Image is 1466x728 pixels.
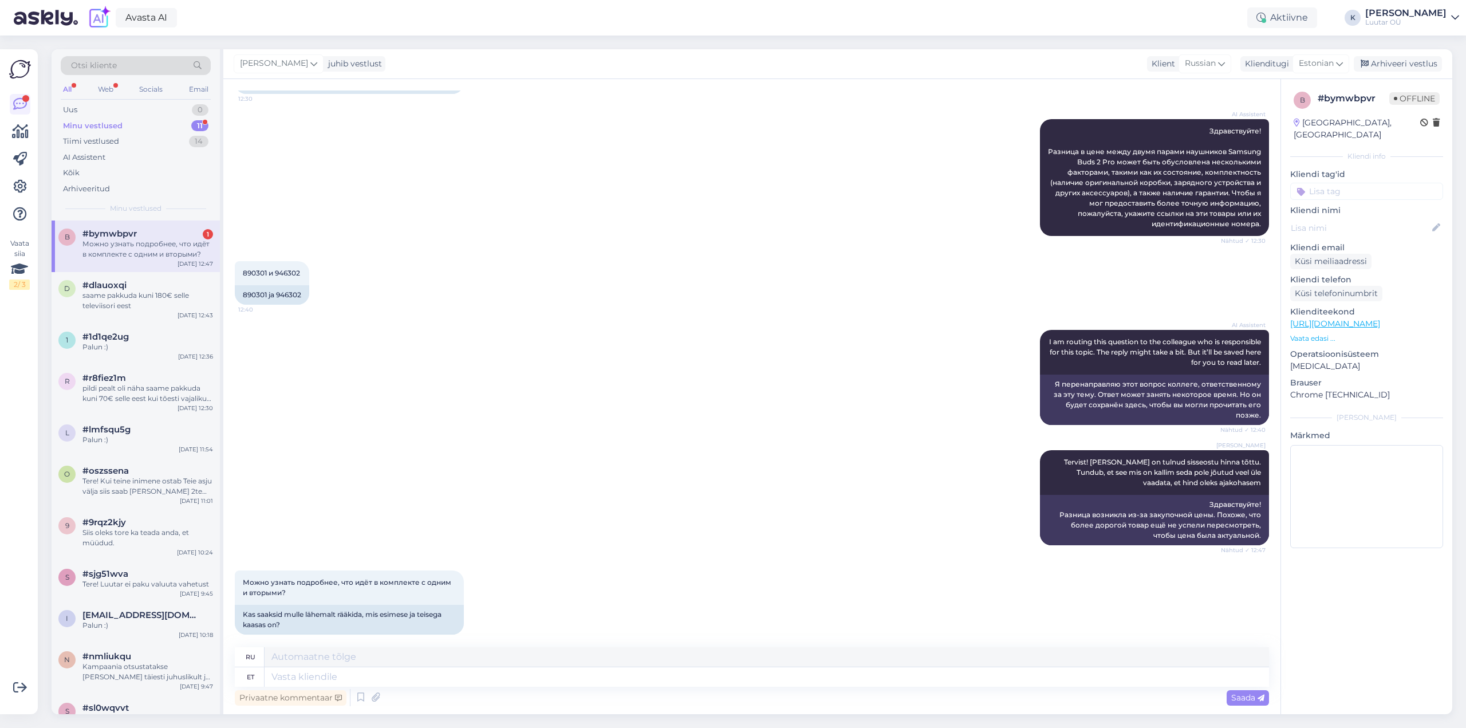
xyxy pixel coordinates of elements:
[1223,110,1266,119] span: AI Assistent
[324,58,382,70] div: juhib vestlust
[137,82,165,97] div: Socials
[82,713,213,723] div: saame pakkuda kuni 70€
[116,8,177,27] a: Avasta AI
[65,573,69,581] span: s
[71,60,117,72] span: Otsi kliente
[65,428,69,437] span: l
[82,579,213,589] div: Tere! Luutar ei paku valuuta vahetust
[9,280,30,290] div: 2 / 3
[1294,117,1420,141] div: [GEOGRAPHIC_DATA], [GEOGRAPHIC_DATA]
[180,682,213,691] div: [DATE] 9:47
[238,305,281,314] span: 12:40
[64,284,70,293] span: d
[82,239,213,259] div: Можно узнать подробнее, что идёт в комплекте с одним и вторыми?
[82,528,213,548] div: Siis oleks tore ka teada anda, et müüdud.
[82,435,213,445] div: Palun :)
[1290,389,1443,401] p: Chrome [TECHNICAL_ID]
[1231,692,1264,703] span: Saada
[1049,337,1263,367] span: I am routing this question to the colleague who is responsible for this topic. The reply might ta...
[179,631,213,639] div: [DATE] 10:18
[82,332,129,342] span: #1d1qe2ug
[1223,321,1266,329] span: AI Assistent
[82,620,213,631] div: Palun :)
[192,104,208,116] div: 0
[1290,242,1443,254] p: Kliendi email
[178,311,213,320] div: [DATE] 12:43
[178,259,213,268] div: [DATE] 12:47
[1290,377,1443,389] p: Brauser
[1290,306,1443,318] p: Klienditeekond
[238,95,281,103] span: 12:30
[179,445,213,454] div: [DATE] 11:54
[1290,204,1443,217] p: Kliendi nimi
[82,476,213,497] div: Tere! Kui teine inimene ostab Teie asju välja siis saab [PERSON_NAME] 2te moodi: 1. Tal on leping...
[110,203,161,214] span: Minu vestlused
[61,82,74,97] div: All
[1318,92,1389,105] div: # bymwbpvr
[1290,286,1382,301] div: Küsi telefoninumbrit
[1240,58,1289,70] div: Klienditugi
[178,352,213,361] div: [DATE] 12:36
[65,521,69,530] span: 9
[82,610,202,620] span: Iriina570@gmail.com
[180,497,213,505] div: [DATE] 11:01
[243,269,300,277] span: 890301 и 946302
[1365,18,1447,27] div: Luutar OÜ
[243,578,453,597] span: Можно узнать подробнее, что идёт в комплекте с одним и вторыми?
[235,285,309,305] div: 890301 ja 946302
[240,57,308,70] span: [PERSON_NAME]
[1290,274,1443,286] p: Kliendi telefon
[9,58,31,80] img: Askly Logo
[203,229,213,239] div: 1
[64,470,70,478] span: o
[1290,151,1443,162] div: Kliendi info
[177,548,213,557] div: [DATE] 10:24
[87,6,111,30] img: explore-ai
[1365,9,1459,27] a: [PERSON_NAME]Luutar OÜ
[1290,348,1443,360] p: Operatsioonisüsteem
[1389,92,1440,105] span: Offline
[82,651,131,662] span: #nmliukqu
[82,383,213,404] div: pildi pealt oli näha saame pakkuda kuni 70€ selle eest kui tõesti vajalikud paberid on kaasas
[1064,458,1263,487] span: Tervist! [PERSON_NAME] on tulnud sisseostu hinna tõttu. Tundub, et see mis on kallim seda pole jõ...
[65,377,70,385] span: r
[63,136,119,147] div: Tiimi vestlused
[189,136,208,147] div: 14
[235,605,464,635] div: Kas saaksid mulle lähemalt rääkida, mis esimese ja teisega kaasas on?
[63,120,123,132] div: Minu vestlused
[238,635,281,644] span: 13:16
[1221,237,1266,245] span: Nähtud ✓ 12:30
[1290,183,1443,200] input: Lisa tag
[246,647,255,667] div: ru
[1300,96,1305,104] span: b
[82,342,213,352] div: Palun :)
[1291,222,1430,234] input: Lisa nimi
[191,120,208,132] div: 11
[1040,495,1269,545] div: Здравствуйте! Разница возникла из-за закупочной цены. Похоже, что более дорогой товар ещё не успе...
[1345,10,1361,26] div: K
[1290,360,1443,372] p: [MEDICAL_DATA]
[1290,254,1372,269] div: Küsi meiliaadressi
[96,82,116,97] div: Web
[1185,57,1216,70] span: Russian
[1290,430,1443,442] p: Märkmed
[1365,9,1447,18] div: [PERSON_NAME]
[82,569,128,579] span: #sjg51wva
[82,373,126,383] span: #r8fiez1m
[63,183,110,195] div: Arhiveeritud
[82,703,129,713] span: #sl0wqvvt
[65,233,70,241] span: b
[1147,58,1175,70] div: Klient
[235,690,346,706] div: Privaatne kommentaar
[63,104,77,116] div: Uus
[82,229,137,239] span: #bymwbpvr
[1220,426,1266,434] span: Nähtud ✓ 12:40
[82,517,126,528] span: #9rqz2kjy
[1290,333,1443,344] p: Vaata edasi ...
[180,589,213,598] div: [DATE] 9:45
[187,82,211,97] div: Email
[82,290,213,311] div: saame pakkuda kuni 180€ selle televiisori eest
[1290,412,1443,423] div: [PERSON_NAME]
[82,662,213,682] div: Kampaania otsustatakse [PERSON_NAME] täiesti juhuslikult ja kuupäeva ei planeerita. See otsus, et...
[1290,318,1380,329] a: [URL][DOMAIN_NAME]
